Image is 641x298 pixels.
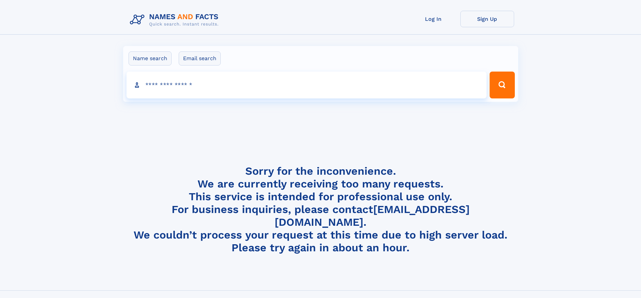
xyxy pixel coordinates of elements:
[275,203,470,228] a: [EMAIL_ADDRESS][DOMAIN_NAME]
[127,11,224,29] img: Logo Names and Facts
[129,51,172,66] label: Name search
[127,165,514,254] h4: Sorry for the inconvenience. We are currently receiving too many requests. This service is intend...
[460,11,514,27] a: Sign Up
[490,72,514,98] button: Search Button
[406,11,460,27] a: Log In
[179,51,221,66] label: Email search
[127,72,487,98] input: search input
